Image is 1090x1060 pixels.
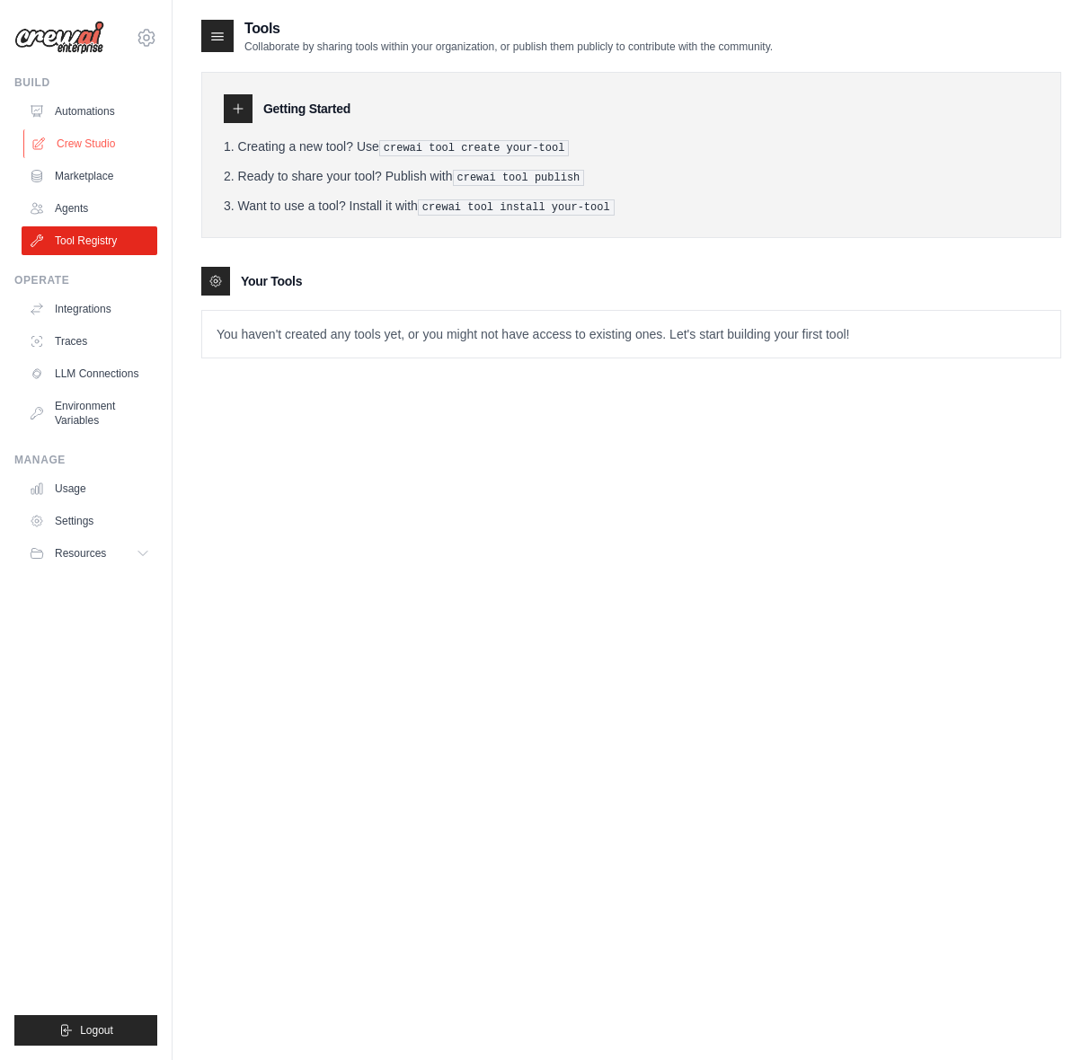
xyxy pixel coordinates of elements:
[22,97,157,126] a: Automations
[14,21,104,55] img: Logo
[379,140,570,156] pre: crewai tool create your-tool
[224,167,1039,186] li: Ready to share your tool? Publish with
[23,129,159,158] a: Crew Studio
[22,392,157,435] a: Environment Variables
[55,546,106,561] span: Resources
[418,199,615,216] pre: crewai tool install your-tool
[14,453,157,467] div: Manage
[22,474,157,503] a: Usage
[263,100,350,118] h3: Getting Started
[14,75,157,90] div: Build
[22,507,157,535] a: Settings
[244,40,773,54] p: Collaborate by sharing tools within your organization, or publish them publicly to contribute wit...
[224,137,1039,156] li: Creating a new tool? Use
[80,1023,113,1038] span: Logout
[22,295,157,323] a: Integrations
[22,226,157,255] a: Tool Registry
[244,18,773,40] h2: Tools
[22,539,157,568] button: Resources
[14,1015,157,1046] button: Logout
[22,194,157,223] a: Agents
[22,327,157,356] a: Traces
[22,162,157,190] a: Marketplace
[22,359,157,388] a: LLM Connections
[453,170,585,186] pre: crewai tool publish
[202,311,1060,358] p: You haven't created any tools yet, or you might not have access to existing ones. Let's start bui...
[224,197,1039,216] li: Want to use a tool? Install it with
[241,272,302,290] h3: Your Tools
[14,273,157,287] div: Operate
